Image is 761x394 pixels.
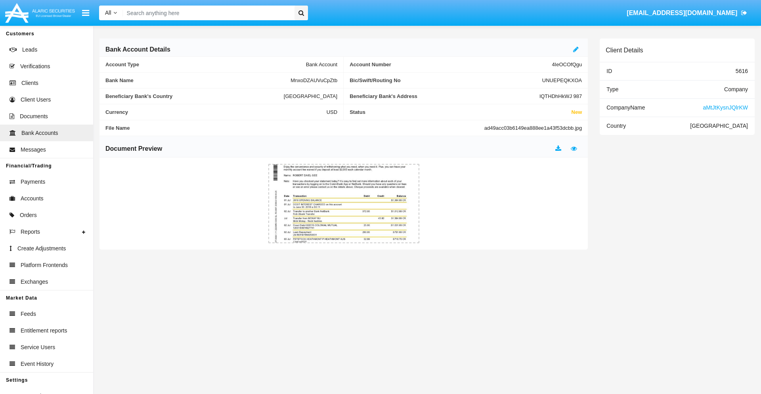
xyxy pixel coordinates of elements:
[284,93,337,99] span: [GEOGRAPHIC_DATA]
[105,45,170,54] h6: Bank Account Details
[327,109,337,115] span: USD
[690,123,748,129] span: [GEOGRAPHIC_DATA]
[21,96,51,104] span: Client Users
[21,261,68,269] span: Platform Frontends
[105,93,284,99] span: Beneficiary Bank's Country
[291,77,337,83] span: MnxoDZAUVuCpZtb
[21,146,46,154] span: Messages
[21,79,38,87] span: Clients
[20,112,48,121] span: Documents
[123,6,292,20] input: Search
[21,178,45,186] span: Payments
[350,77,542,83] span: Bic/Swift/Routing No
[350,109,571,115] span: Status
[736,68,748,74] span: 5616
[627,10,737,16] span: [EMAIL_ADDRESS][DOMAIN_NAME]
[724,86,748,92] span: Company
[350,93,539,99] span: Beneficiary Bank's Address
[21,228,40,236] span: Reports
[542,77,582,83] span: UNUEPEQKXOA
[21,194,44,203] span: Accounts
[606,104,645,111] span: Company Name
[21,360,54,368] span: Event History
[350,62,552,67] span: Account Number
[21,343,55,352] span: Service Users
[105,77,291,83] span: Bank Name
[623,2,751,24] a: [EMAIL_ADDRESS][DOMAIN_NAME]
[4,1,76,25] img: Logo image
[105,109,327,115] span: Currency
[606,68,612,74] span: ID
[105,144,162,153] h6: Document Preview
[703,104,748,111] span: aMtJtKysnJQlrKW
[105,10,111,16] span: All
[306,62,338,67] span: Bank Account
[21,278,48,286] span: Exchanges
[20,62,50,71] span: Verifications
[606,123,626,129] span: Country
[99,9,123,17] a: All
[539,93,582,99] span: lQTHDhHkWJ 987
[552,62,582,67] span: 4IeOCOfQgu
[21,310,36,318] span: Feeds
[20,211,37,219] span: Orders
[21,327,67,335] span: Entitlement reports
[606,86,618,92] span: Type
[17,244,66,253] span: Create Adjustments
[105,125,484,131] span: File Name
[572,109,582,115] span: New
[606,46,643,54] h6: Client Details
[105,62,306,67] span: Account Type
[22,46,37,54] span: Leads
[21,129,58,137] span: Bank Accounts
[484,125,582,131] span: ad49acc03b6149ea888ee1a43f53dcbb.jpg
